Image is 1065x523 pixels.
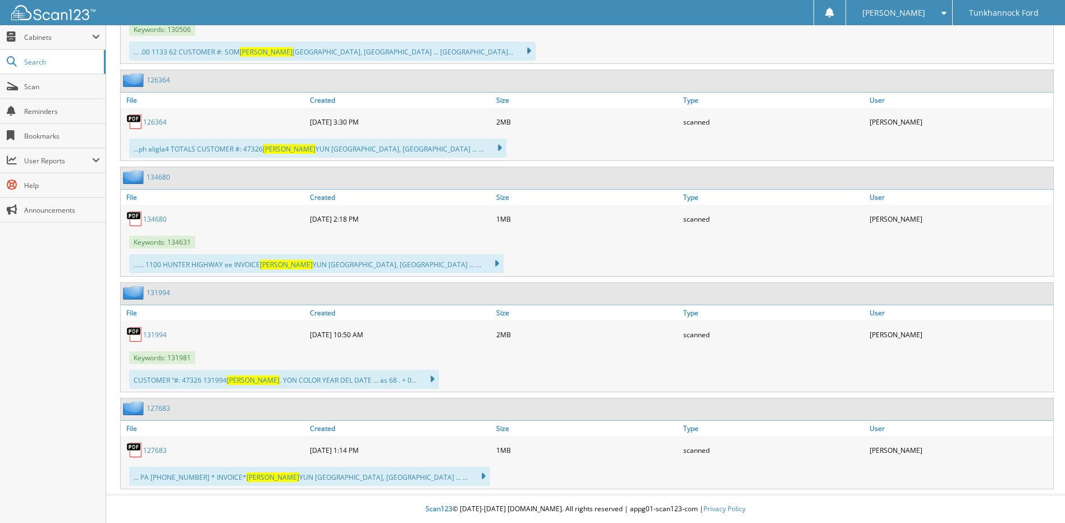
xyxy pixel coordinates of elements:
a: Type [680,190,867,205]
img: folder2.png [123,73,147,87]
span: Keywords: 134631 [129,236,195,249]
a: 127683 [143,446,167,455]
div: [PERSON_NAME] [867,323,1053,346]
div: scanned [680,111,867,133]
a: Privacy Policy [703,504,746,513]
div: 2MB [493,323,680,346]
a: Size [493,421,680,436]
span: Announcements [24,205,100,215]
a: Type [680,93,867,108]
a: File [121,93,307,108]
span: [PERSON_NAME] [246,472,299,482]
a: Created [307,93,493,108]
span: [PERSON_NAME] [240,47,292,57]
div: [DATE] 10:50 AM [307,323,493,346]
a: Size [493,93,680,108]
a: File [121,305,307,320]
div: [DATE] 1:14 PM [307,439,493,461]
img: PDF.png [126,210,143,227]
span: Bookmarks [24,131,100,141]
div: CUSTOMER “#: 47326 131994 . YON COLOR YEAR DEL DATE ... as 68 . + 0... [129,370,439,389]
div: ...ph aligla4 TOTALS CUSTOMER #: 47326 YUN [GEOGRAPHIC_DATA], [GEOGRAPHIC_DATA] ... ... [129,139,506,158]
a: Size [493,190,680,205]
div: scanned [680,208,867,230]
div: ...... 1100 HUNTER HIGHWAY ee INVOICE YUN [GEOGRAPHIC_DATA], [GEOGRAPHIC_DATA] ... ... [129,254,504,273]
span: Cabinets [24,33,92,42]
a: Created [307,190,493,205]
a: Size [493,305,680,320]
img: PDF.png [126,113,143,130]
span: User Reports [24,156,92,166]
span: Reminders [24,107,100,116]
div: scanned [680,323,867,346]
a: Type [680,305,867,320]
a: File [121,190,307,205]
span: [PERSON_NAME] [227,375,280,385]
div: [PERSON_NAME] [867,439,1053,461]
a: 126364 [143,117,167,127]
a: User [867,421,1053,436]
a: 131994 [147,288,170,297]
div: ... .00 1133 62 CUSTOMER #: SOM [GEOGRAPHIC_DATA], [GEOGRAPHIC_DATA] ... [GEOGRAPHIC_DATA]... [129,42,536,61]
span: Keywords: 131981 [129,351,195,364]
a: 134680 [143,214,167,224]
div: 2MB [493,111,680,133]
span: Help [24,181,100,190]
img: folder2.png [123,286,147,300]
img: PDF.png [126,442,143,458]
div: ... PA [PHONE_NUMBER] * INVOICE* YUN [GEOGRAPHIC_DATA], [GEOGRAPHIC_DATA] ... ... [129,467,490,486]
span: [PERSON_NAME] [862,10,925,16]
div: [PERSON_NAME] [867,111,1053,133]
div: 1MB [493,439,680,461]
img: scan123-logo-white.svg [11,5,95,20]
a: 134680 [147,172,170,182]
div: 1MB [493,208,680,230]
div: © [DATE]-[DATE] [DOMAIN_NAME]. All rights reserved | appg01-scan123-com | [106,496,1065,523]
a: User [867,93,1053,108]
span: Tunkhannock Ford [969,10,1039,16]
span: Search [24,57,98,67]
div: [DATE] 3:30 PM [307,111,493,133]
a: 127683 [147,403,170,413]
span: Scan [24,82,100,91]
span: [PERSON_NAME] [260,260,313,269]
a: Type [680,421,867,436]
iframe: Chat Widget [1009,469,1065,523]
a: 126364 [147,75,170,85]
div: [DATE] 2:18 PM [307,208,493,230]
a: 131994 [143,330,167,340]
img: folder2.png [123,170,147,184]
span: Keywords: 130506 [129,23,195,36]
div: scanned [680,439,867,461]
a: File [121,421,307,436]
a: User [867,190,1053,205]
span: Scan123 [426,504,452,513]
a: User [867,305,1053,320]
img: folder2.png [123,401,147,415]
a: Created [307,305,493,320]
span: [PERSON_NAME] [263,144,316,154]
img: PDF.png [126,326,143,343]
a: Created [307,421,493,436]
div: [PERSON_NAME] [867,208,1053,230]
